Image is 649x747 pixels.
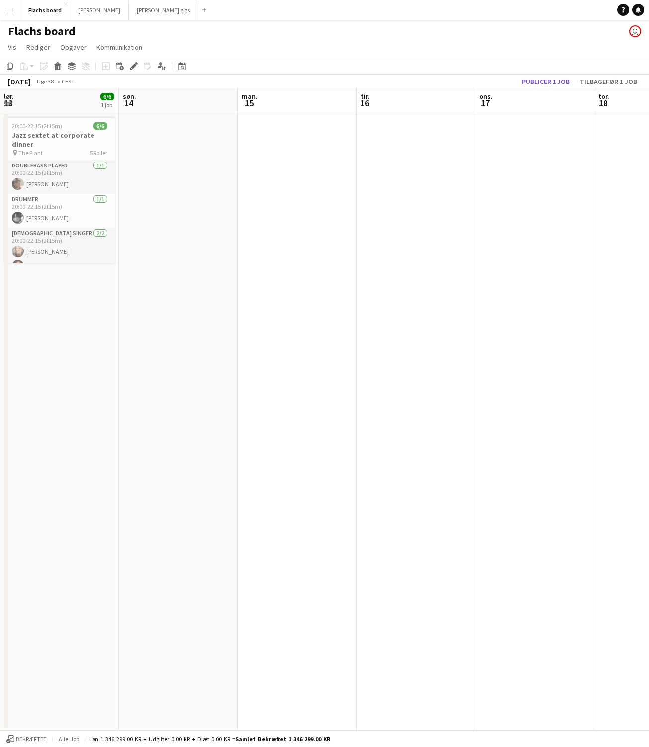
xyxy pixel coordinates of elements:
span: 5 Roller [90,149,107,157]
a: Rediger [22,41,54,54]
a: Kommunikation [93,41,146,54]
span: 13 [2,97,14,109]
span: Opgaver [60,43,87,52]
button: Bekræftet [5,734,48,745]
span: 6/6 [100,93,114,100]
div: Løn 1 346 299.00 KR + Udgifter 0.00 KR + Diæt 0.00 KR = [89,735,330,743]
span: 17 [478,97,493,109]
app-card-role: [DEMOGRAPHIC_DATA] Singer2/220:00-22:15 (2t15m)[PERSON_NAME][PERSON_NAME] [4,228,115,276]
span: man. [242,92,258,101]
span: 6/6 [93,122,107,130]
button: [PERSON_NAME] gigs [129,0,198,20]
span: 18 [597,97,609,109]
span: Alle job [57,735,81,743]
span: lør. [4,92,14,101]
span: tir. [361,92,370,101]
h1: Flachs board [8,24,76,39]
app-job-card: 20:00-22:15 (2t15m)6/6Jazz sextet at corporate dinner The Plant5 RollerDoublebass Player1/120:00-... [4,116,115,263]
app-card-role: Drummer1/120:00-22:15 (2t15m)[PERSON_NAME] [4,194,115,228]
a: Opgaver [56,41,91,54]
span: Bekræftet [16,736,47,743]
button: Flachs board [20,0,70,20]
a: Vis [4,41,20,54]
button: [PERSON_NAME] [70,0,129,20]
span: 20:00-22:15 (2t15m) [12,122,62,130]
span: Vis [8,43,16,52]
span: 16 [359,97,370,109]
span: ons. [479,92,493,101]
div: [DATE] [8,77,31,86]
button: Tilbagefør 1 job [576,75,641,88]
div: CEST [62,78,75,85]
app-user-avatar: Frederik Flach [629,25,641,37]
button: Publicer 1 job [518,75,574,88]
app-card-role: Doublebass Player1/120:00-22:15 (2t15m)[PERSON_NAME] [4,160,115,194]
span: tor. [598,92,609,101]
span: Kommunikation [96,43,142,52]
span: Samlet bekræftet 1 346 299.00 KR [235,735,330,743]
span: Uge 38 [33,78,58,85]
span: 14 [121,97,136,109]
h3: Jazz sextet at corporate dinner [4,131,115,149]
span: søn. [123,92,136,101]
div: 1 job [101,101,114,109]
span: Rediger [26,43,50,52]
span: The Plant [18,149,43,157]
span: 15 [240,97,258,109]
